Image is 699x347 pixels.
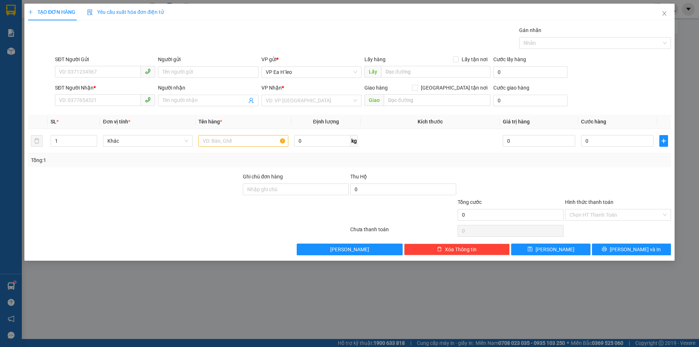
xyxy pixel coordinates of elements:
[493,56,526,62] label: Cước lấy hàng
[459,55,490,63] span: Lấy tận nơi
[610,245,661,253] span: [PERSON_NAME] và In
[158,55,258,63] div: Người gửi
[87,9,93,15] img: icon
[503,135,575,147] input: 0
[660,138,668,144] span: plus
[437,247,442,252] span: delete
[313,119,339,125] span: Định lượng
[511,244,590,255] button: save[PERSON_NAME]
[565,199,613,205] label: Hình thức thanh toán
[351,135,358,147] span: kg
[458,199,482,205] span: Tổng cước
[349,225,457,238] div: Chưa thanh toán
[445,245,477,253] span: Xóa Thông tin
[659,135,668,147] button: plus
[198,119,222,125] span: Tên hàng
[493,66,568,78] input: Cước lấy hàng
[493,85,529,91] label: Cước giao hàng
[350,174,367,180] span: Thu Hộ
[243,174,283,180] label: Ghi chú đơn hàng
[536,245,574,253] span: [PERSON_NAME]
[364,56,386,62] span: Lấy hàng
[261,55,362,63] div: VP gửi
[145,97,151,103] span: phone
[51,119,56,125] span: SL
[87,9,164,15] span: Yêu cầu xuất hóa đơn điện tử
[418,119,443,125] span: Kích thước
[528,247,533,252] span: save
[493,95,568,106] input: Cước giao hàng
[243,184,349,195] input: Ghi chú đơn hàng
[364,94,384,106] span: Giao
[266,67,357,78] span: VP Ea H`leo
[381,66,490,78] input: Dọc đường
[297,244,403,255] button: [PERSON_NAME]
[654,4,675,24] button: Close
[31,135,43,147] button: delete
[364,85,388,91] span: Giao hàng
[55,55,155,63] div: SĐT Người Gửi
[592,244,671,255] button: printer[PERSON_NAME] và In
[248,98,254,103] span: user-add
[55,84,155,92] div: SĐT Người Nhận
[28,9,33,15] span: plus
[145,68,151,74] span: phone
[384,94,490,106] input: Dọc đường
[418,84,490,92] span: [GEOGRAPHIC_DATA] tận nơi
[103,119,130,125] span: Đơn vị tính
[581,119,606,125] span: Cước hàng
[261,85,282,91] span: VP Nhận
[198,135,288,147] input: VD: Bàn, Ghế
[31,156,270,164] div: Tổng: 1
[404,244,510,255] button: deleteXóa Thông tin
[602,247,607,252] span: printer
[503,119,530,125] span: Giá trị hàng
[28,9,75,15] span: TẠO ĐƠN HÀNG
[330,245,369,253] span: [PERSON_NAME]
[107,135,189,146] span: Khác
[158,84,258,92] div: Người nhận
[519,27,541,33] label: Gán nhãn
[364,66,381,78] span: Lấy
[662,11,667,16] span: close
